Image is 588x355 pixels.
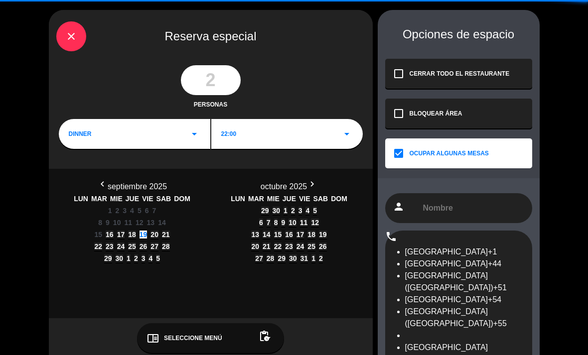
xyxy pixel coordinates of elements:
span: 17 [117,231,125,238]
span: 1 [108,207,112,215]
span: 26 [319,242,327,250]
i: chevron_right [307,179,317,189]
span: MAR [248,195,264,203]
span: [GEOGRAPHIC_DATA] [405,295,488,304]
span: 12 [136,219,144,227]
span: DOM [174,195,190,203]
span: 10 [289,219,296,227]
div: BLOQUEAR ÁREA [410,109,462,118]
span: 6 [259,219,263,227]
span: 2 [291,207,295,215]
span: 5 [156,254,160,262]
span: 20 [251,242,259,250]
span: dinner [69,129,92,138]
span: VIE [299,195,310,203]
span: 4 [148,254,152,262]
span: 24 [296,242,304,250]
span: MIE [110,195,123,203]
span: 11 [124,219,132,227]
span: MIE [267,195,280,203]
i: chevron_left [97,179,108,189]
span: 21 [263,242,271,250]
div: OCUPAR ALGUNAS MESAS [410,149,489,158]
span: 28 [162,242,170,250]
span: 16 [106,231,114,238]
span: 14 [263,231,271,238]
span: 22 [274,242,282,250]
span: 3 [298,207,302,215]
i: phone [385,231,397,242]
span: 22:00 [221,129,237,138]
span: pending_actions [258,330,270,342]
span: 9 [106,219,110,227]
span: MAR [91,195,107,203]
span: 18 [128,231,136,238]
span: 13 [147,219,155,227]
span: VIE [142,195,153,203]
span: 14 [158,219,166,227]
span: 25 [128,242,136,250]
span: 2 [319,254,323,262]
span: 9 [281,219,285,227]
span: 13 [251,231,259,238]
span: 7 [267,219,271,227]
span: 28 [267,254,275,262]
i: chrome_reader_mode [147,332,159,344]
span: +1 [488,247,497,256]
span: 27 [150,242,158,250]
i: arrow_drop_down [188,128,200,140]
span: 2 [134,254,138,262]
i: check_box_outline_blank [393,108,405,119]
span: 23 [106,242,114,250]
span: +55 [493,319,507,328]
span: 15 [274,231,282,238]
span: 30 [273,207,281,215]
span: 29 [261,207,269,215]
span: [GEOGRAPHIC_DATA] ([GEOGRAPHIC_DATA]) [405,271,493,292]
span: 30 [116,254,124,262]
span: 19 [140,231,147,238]
span: 19 [319,231,327,238]
span: +44 [488,259,501,268]
span: LUN [74,195,88,203]
span: 3 [123,207,127,215]
span: 6 [145,207,149,215]
span: 12 [311,219,319,227]
span: 23 [285,242,293,250]
span: JUE [126,195,139,203]
span: 8 [274,219,278,227]
span: 1 [127,254,131,262]
span: 3 [142,254,146,262]
span: 8 [98,219,102,227]
i: arrow_drop_down [341,128,353,140]
span: 1 [284,207,288,215]
span: 22 [94,242,102,250]
span: 27 [255,254,263,262]
div: CERRAR TODO EL RESTAURANTE [410,69,510,78]
span: 16 [285,231,293,238]
span: SAB [313,195,328,203]
span: 30 [289,254,297,262]
div: Reserva especial [49,10,373,60]
span: 1 [311,254,315,262]
i: close [65,30,77,42]
span: 4 [130,207,134,215]
span: 26 [140,242,147,250]
div: Opciones de espacio [385,27,532,41]
span: 20 [150,231,158,238]
span: Seleccione Menú [164,334,222,343]
span: 11 [300,219,308,227]
span: octubre 2025 [261,182,307,191]
span: [GEOGRAPHIC_DATA] ([GEOGRAPHIC_DATA]) [405,307,493,328]
span: septiembre 2025 [108,182,167,191]
i: person [393,201,405,213]
span: 25 [307,242,315,250]
span: 5 [313,207,317,215]
span: 10 [113,219,121,227]
span: 5 [138,207,142,215]
span: 4 [305,207,309,215]
span: 7 [152,207,156,215]
span: 21 [162,231,170,238]
span: SAB [156,195,171,203]
span: +51 [493,283,507,292]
